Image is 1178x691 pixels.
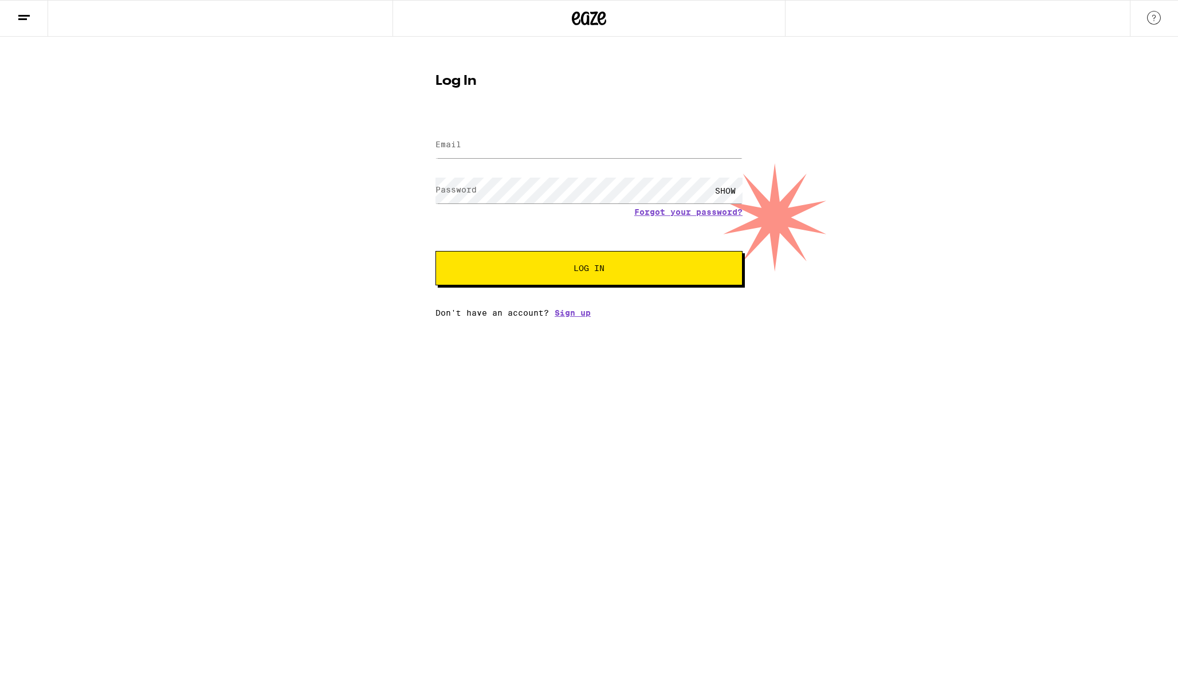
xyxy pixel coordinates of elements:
div: SHOW [708,178,743,203]
h1: Log In [435,74,743,88]
button: Log In [435,251,743,285]
div: Don't have an account? [435,308,743,317]
a: Forgot your password? [634,207,743,217]
label: Password [435,185,477,194]
span: Log In [574,264,604,272]
label: Email [435,140,461,149]
input: Email [435,132,743,158]
a: Sign up [555,308,591,317]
